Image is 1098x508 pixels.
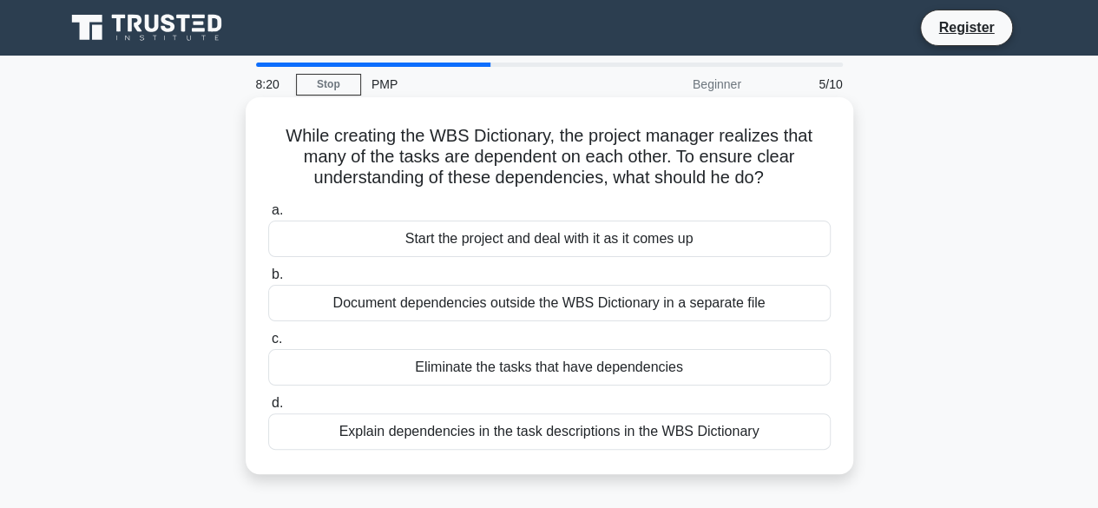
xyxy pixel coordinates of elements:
[268,349,831,386] div: Eliminate the tasks that have dependencies
[272,267,283,281] span: b.
[246,67,296,102] div: 8:20
[296,74,361,96] a: Stop
[272,202,283,217] span: a.
[266,125,832,189] h5: While creating the WBS Dictionary, the project manager realizes that many of the tasks are depend...
[268,285,831,321] div: Document dependencies outside the WBS Dictionary in a separate file
[272,395,283,410] span: d.
[600,67,752,102] div: Beginner
[752,67,853,102] div: 5/10
[268,413,831,450] div: Explain dependencies in the task descriptions in the WBS Dictionary
[361,67,600,102] div: PMP
[272,331,282,346] span: c.
[268,221,831,257] div: Start the project and deal with it as it comes up
[928,16,1004,38] a: Register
